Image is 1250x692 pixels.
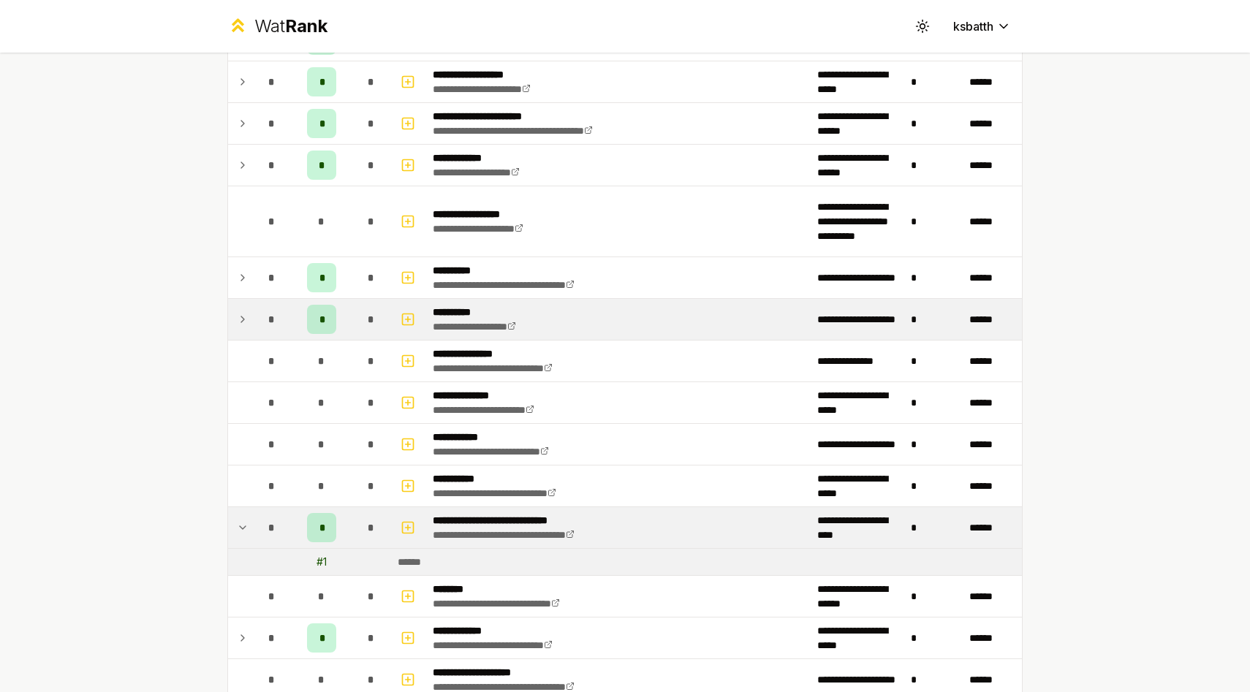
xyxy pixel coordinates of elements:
[942,13,1023,39] button: ksbatth
[254,15,327,38] div: Wat
[285,15,327,37] span: Rank
[953,18,993,35] span: ksbatth
[317,555,327,569] div: # 1
[227,15,327,38] a: WatRank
